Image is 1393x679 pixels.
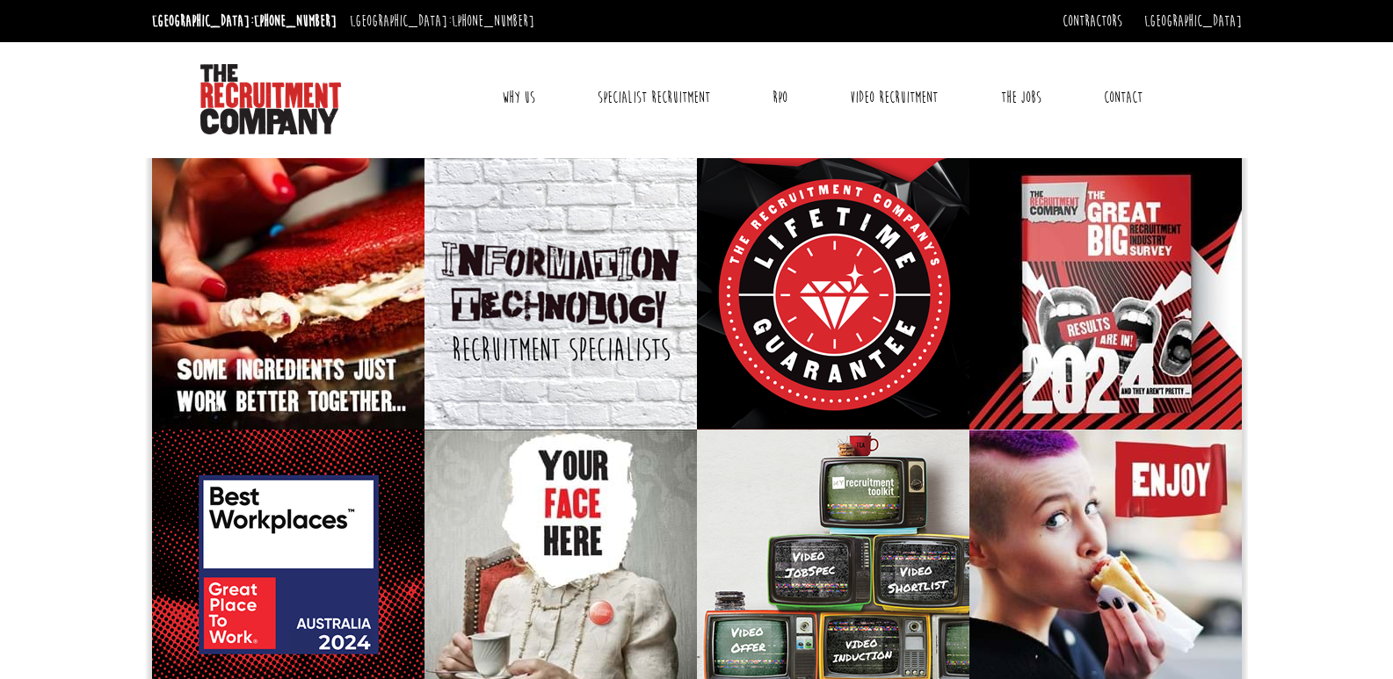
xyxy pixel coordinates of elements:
li: [GEOGRAPHIC_DATA]: [148,7,341,35]
a: [GEOGRAPHIC_DATA] [1144,11,1242,31]
a: [PHONE_NUMBER] [254,11,337,31]
a: Specialist Recruitment [584,76,723,119]
a: RPO [759,76,801,119]
li: [GEOGRAPHIC_DATA]: [345,7,539,35]
a: Video Recruitment [837,76,951,119]
img: The Recruitment Company [200,64,341,134]
a: Contractors [1063,11,1122,31]
a: [PHONE_NUMBER] [452,11,534,31]
a: Why Us [489,76,548,119]
a: The Jobs [988,76,1055,119]
a: Contact [1091,76,1156,119]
